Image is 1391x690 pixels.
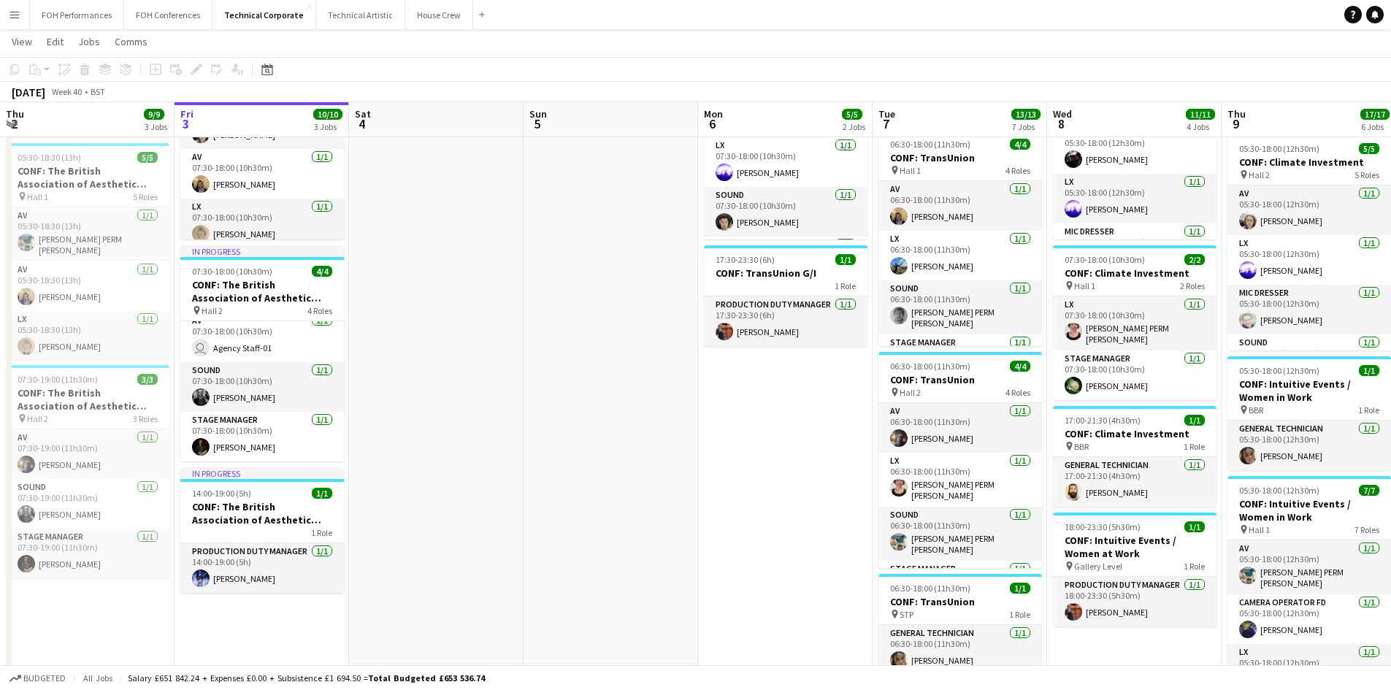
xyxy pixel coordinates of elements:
span: 5 Roles [1354,169,1379,180]
app-card-role: Sound1/107:30-19:00 (11h30m)[PERSON_NAME] [6,479,169,529]
span: Budgeted [23,673,66,683]
span: Hall 2 [900,387,921,398]
span: 3 [178,115,193,132]
span: 4/4 [1010,139,1030,150]
span: Hall 2 [27,413,48,424]
app-job-card: 05:30-18:00 (12h30m)1/1CONF: Intuitive Events / Women in Work BBR1 RoleGeneral Technician1/105:30... [1227,356,1391,470]
span: Jobs [78,35,100,48]
app-card-role: Camera Operator FD1/105:30-18:00 (12h30m)[PERSON_NAME] [1227,594,1391,644]
div: In progress [180,467,344,479]
app-card-role: AV1/105:30-18:00 (12h30m)[PERSON_NAME] PERM [PERSON_NAME] [1227,540,1391,594]
span: 7 [876,115,895,132]
span: 5 Roles [133,191,158,202]
span: 4/4 [312,266,332,277]
span: Hall 1 [27,191,48,202]
app-card-role: LX1/107:30-18:00 (10h30m)[PERSON_NAME] PERM [PERSON_NAME] [1053,296,1216,350]
span: 2 Roles [1180,280,1205,291]
span: Tue [878,107,895,120]
span: Hall 1 [1074,280,1095,291]
h3: CONF: TransUnion [878,151,1042,164]
app-job-card: In progress07:30-18:00 (10h30m)4/4CONF: The British Association of Aesthetic Plastic Surgeons Hal... [180,245,344,461]
app-card-role: AV1/107:30-18:00 (10h30m)[PERSON_NAME] [180,149,344,199]
span: 4/4 [1010,361,1030,372]
span: Sun [529,107,547,120]
app-job-card: 17:30-23:30 (6h)1/1CONF: TransUnion G/I1 RoleProduction Duty Manager1/117:30-23:30 (6h)[PERSON_NAME] [704,245,867,346]
app-card-role: Stage Manager1/1 [878,334,1042,384]
span: View [12,35,32,48]
a: Jobs [72,32,106,51]
span: Thu [1227,107,1246,120]
span: 13/13 [1011,109,1041,120]
span: BBR [1249,405,1263,415]
h3: CONF: The British Association of Aesthetic Plastic Surgeons [180,500,344,526]
span: Hall 1 [900,165,921,176]
button: FOH Performances [30,1,124,29]
span: 4 Roles [1005,387,1030,398]
app-card-role: Camera Operator FD1/105:30-18:00 (12h30m)[PERSON_NAME] [1053,124,1216,174]
app-card-role: Production Duty Manager1/118:00-23:30 (5h30m)[PERSON_NAME] [1053,577,1216,626]
span: 1/1 [1184,415,1205,426]
button: House Crew [405,1,473,29]
span: 7/7 [1359,485,1379,496]
span: Thu [6,107,24,120]
span: 2 [4,115,24,132]
span: 5/5 [842,109,862,120]
h3: CONF: The British Association of Aesthetic Plastic Surgeons [180,278,344,304]
span: 17:30-23:30 (6h) [716,254,775,265]
h3: CONF: Intuitive Events / Women at Work [1053,534,1216,560]
app-card-role: Production Duty Manager1/117:30-23:30 (6h)[PERSON_NAME] [704,296,867,346]
app-card-role: AV1/106:30-18:00 (11h30m)[PERSON_NAME] [878,181,1042,231]
app-job-card: 07:30-19:00 (11h30m)3/3CONF: The British Association of Aesthetic Plastic Surgeons Hall 23 RolesA... [6,365,169,578]
div: 7 Jobs [1012,121,1040,132]
app-card-role: AV1/105:30-18:00 (12h30m)[PERSON_NAME] [1227,185,1391,235]
span: 9/9 [144,109,164,120]
app-card-role: LX1/106:30-18:00 (11h30m)[PERSON_NAME] [878,231,1042,280]
div: 3 Jobs [145,121,167,132]
span: 3 Roles [133,413,158,424]
span: Gallery Level [1074,561,1122,572]
span: 1/1 [835,254,856,265]
span: 9 [1225,115,1246,132]
app-card-role: Sound1/106:30-18:00 (11h30m)[PERSON_NAME] PERM [PERSON_NAME] [878,280,1042,334]
h3: CONF: TransUnion [878,595,1042,608]
app-card-role: AV1/105:30-18:30 (13h)[PERSON_NAME] PERM [PERSON_NAME] [6,207,169,261]
span: 2/2 [1184,254,1205,265]
span: 06:30-18:00 (11h30m) [890,361,970,372]
span: 3/3 [137,374,158,385]
div: Salary £651 842.24 + Expenses £0.00 + Subsistence £1 694.50 = [128,672,485,683]
app-job-card: 06:30-18:00 (11h30m)4/4CONF: TransUnion Hall 24 RolesAV1/106:30-18:00 (11h30m)[PERSON_NAME]LX1/10... [878,352,1042,568]
app-job-card: 18:00-23:30 (5h30m)1/1CONF: Intuitive Events / Women at Work Gallery Level1 RoleProduction Duty M... [1053,513,1216,626]
app-card-role: Production Duty Manager1/114:00-19:00 (5h)[PERSON_NAME] [180,543,344,593]
h3: CONF: Climate Investment [1053,267,1216,280]
span: 14:00-19:00 (5h) [192,488,251,499]
app-job-card: 17:00-21:30 (4h30m)1/1CONF: Climate Investment BBR1 RoleGeneral Technician1/117:00-21:30 (4h30m)[... [1053,406,1216,507]
span: 1/1 [1359,365,1379,376]
div: 4 Jobs [1187,121,1214,132]
h3: CONF: Intuitive Events / Women in Work [1227,377,1391,404]
app-job-card: 06:30-18:00 (11h30m)1/1CONF: TransUnion STP1 RoleGeneral Technician1/106:30-18:00 (11h30m)[PERSON... [878,574,1042,675]
span: Hall 1 [1249,524,1270,535]
app-job-card: 05:30-18:00 (12h30m)5/5CONF: Climate Investment Hall 25 RolesAV1/105:30-18:00 (12h30m)[PERSON_NAM... [1227,134,1391,350]
app-card-role: Mic Dresser1/105:30-18:00 (12h30m) [1053,223,1216,273]
app-job-card: In progress14:00-19:00 (5h)1/1CONF: The British Association of Aesthetic Plastic Surgeons1 RolePr... [180,467,344,593]
span: 06:30-18:00 (11h30m) [890,583,970,594]
app-card-role: Stage Manager1/1 [878,561,1042,610]
span: Mon [704,107,723,120]
app-card-role: Stage Manager1/107:30-19:00 (11h30m)[PERSON_NAME] [6,529,169,578]
div: 05:30-18:30 (13h)5/5CONF: The British Association of Aesthetic Plastic Surgeons Hall 15 RolesAV1/... [6,143,169,359]
h3: CONF: Intuitive Events / Women in Work [1227,497,1391,524]
app-card-role: LX1/106:30-18:00 (11h30m)[PERSON_NAME] PERM [PERSON_NAME] [878,453,1042,507]
span: 1/1 [1184,521,1205,532]
span: Hall 2 [1249,169,1270,180]
span: 1 Role [1184,441,1205,452]
span: 5/5 [137,152,158,163]
button: Budgeted [7,670,68,686]
span: Comms [115,35,147,48]
h3: CONF: The British Association of Aesthetic Plastic Surgeons [6,164,169,191]
span: Fri [180,107,193,120]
